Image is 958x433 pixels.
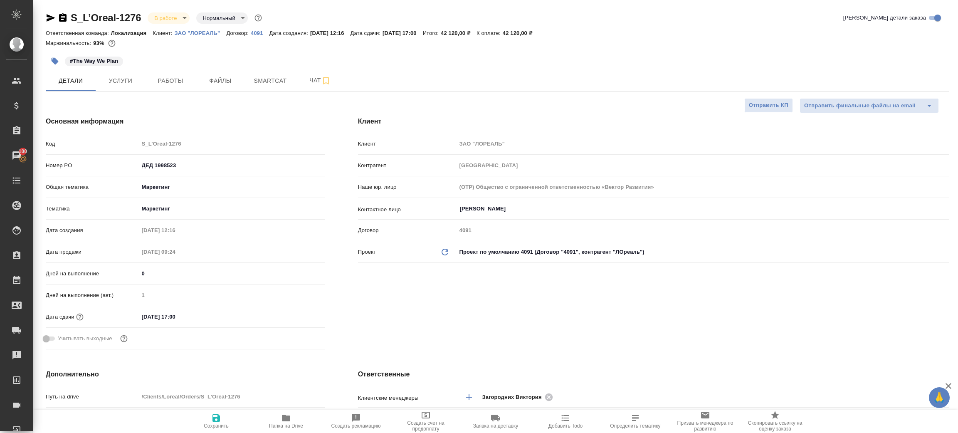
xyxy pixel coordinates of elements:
[473,423,518,429] span: Заявка на доставку
[46,291,139,299] p: Дней на выполнение (авт.)
[670,410,740,433] button: Призвать менеджера по развитию
[740,410,810,433] button: Скопировать ссылку на оценку заказа
[503,30,538,36] p: 42 120,00 ₽
[139,246,212,258] input: Пустое поле
[358,226,457,235] p: Договор
[441,30,477,36] p: 42 120,00 ₽
[152,15,179,22] button: В работе
[196,12,248,24] div: В работе
[251,30,269,36] p: 4091
[139,180,325,194] div: Маркетинг
[331,423,381,429] span: Создать рекламацию
[139,391,325,403] input: Пустое поле
[153,30,174,36] p: Клиент:
[46,40,93,46] p: Маржинальность:
[58,334,112,343] span: Учитывать выходные
[310,30,351,36] p: [DATE] 12:16
[423,30,441,36] p: Итого:
[800,98,939,113] div: split button
[383,30,423,36] p: [DATE] 17:00
[843,14,926,22] span: [PERSON_NAME] детали заказа
[358,205,457,214] p: Контактное лицо
[175,29,227,36] a: ЗАО "ЛОРЕАЛЬ"
[93,40,106,46] p: 93%
[251,410,321,433] button: Папка на Drive
[101,76,141,86] span: Услуги
[46,116,325,126] h4: Основная информация
[46,52,64,70] button: Добавить тэг
[358,394,457,402] p: Клиентские менеджеры
[610,423,660,429] span: Определить тематику
[944,208,946,210] button: Open
[139,224,212,236] input: Пустое поле
[14,147,32,156] span: 100
[358,248,376,256] p: Проект
[139,202,325,216] div: Маркетинг
[358,140,457,148] p: Клиент
[139,159,325,171] input: ✎ Введи что-нибудь
[46,369,325,379] h4: Дополнительно
[226,30,251,36] p: Договор:
[139,289,325,301] input: Пустое поле
[457,224,949,236] input: Пустое поле
[391,410,461,433] button: Создать счет на предоплату
[300,75,340,86] span: Чат
[46,13,56,23] button: Скопировать ссылку для ЯМессенджера
[46,140,139,148] p: Код
[46,226,139,235] p: Дата создания
[64,57,124,64] span: The Way We Plan
[46,393,139,401] p: Путь на drive
[358,369,949,379] h4: Ответственные
[139,138,325,150] input: Пустое поле
[250,76,290,86] span: Smartcat
[139,311,212,323] input: ✎ Введи что-нибудь
[269,30,310,36] p: Дата создания:
[749,101,788,110] span: Отправить КП
[51,76,91,86] span: Детали
[351,30,383,36] p: Дата сдачи:
[111,30,153,36] p: Локализация
[358,161,457,170] p: Контрагент
[46,161,139,170] p: Номер PO
[71,12,141,23] a: S_L’Oreal-1276
[46,205,139,213] p: Тематика
[119,333,129,344] button: Выбери, если сб и вс нужно считать рабочими днями для выполнения заказа.
[181,410,251,433] button: Сохранить
[46,313,74,321] p: Дата сдачи
[70,57,118,65] p: #The Way We Plan
[457,159,949,171] input: Пустое поле
[46,30,111,36] p: Ответственная команда:
[321,410,391,433] button: Создать рекламацию
[600,410,670,433] button: Определить тематику
[548,423,583,429] span: Добавить Todo
[358,116,949,126] h4: Клиент
[804,101,916,111] span: Отправить финальные файлы на email
[2,145,31,166] a: 100
[151,76,190,86] span: Работы
[744,98,793,113] button: Отправить КП
[457,138,949,150] input: Пустое поле
[358,183,457,191] p: Наше юр. лицо
[482,393,547,401] span: Загородних Виктория
[251,29,269,36] a: 4091
[74,312,85,322] button: Если добавить услуги и заполнить их объемом, то дата рассчитается автоматически
[175,30,227,36] p: ЗАО "ЛОРЕАЛЬ"
[531,410,600,433] button: Добавить Todo
[46,248,139,256] p: Дата продажи
[457,181,949,193] input: Пустое поле
[106,38,117,49] button: 2430.00 RUB;
[58,13,68,23] button: Скопировать ссылку
[204,423,229,429] span: Сохранить
[200,76,240,86] span: Файлы
[461,410,531,433] button: Заявка на доставку
[457,245,949,259] div: Проект по умолчанию 4091 (Договор "4091", контрагент "ЛОреаль")
[253,12,264,23] button: Доп статусы указывают на важность/срочность заказа
[148,12,189,24] div: В работе
[800,98,920,113] button: Отправить финальные файлы на email
[269,423,303,429] span: Папка на Drive
[932,389,946,406] span: 🙏
[929,387,950,408] button: 🙏
[46,183,139,191] p: Общая тематика
[200,15,238,22] button: Нормальный
[459,387,479,407] button: Добавить менеджера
